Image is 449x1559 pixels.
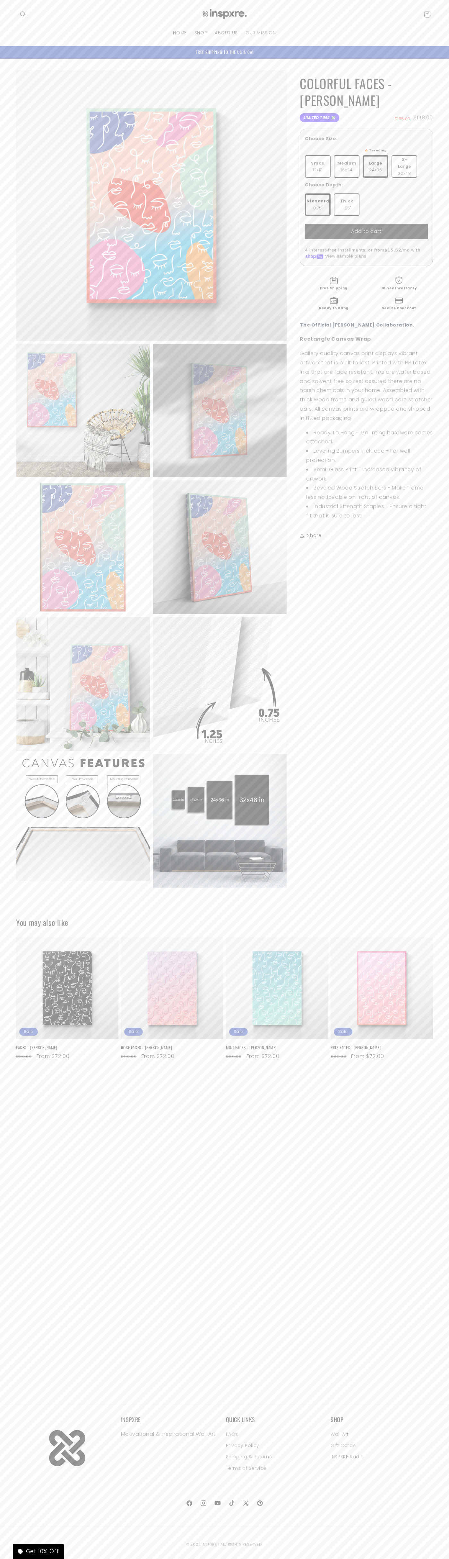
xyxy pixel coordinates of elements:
[395,156,413,170] span: X-Large
[334,193,359,216] label: 1.25"
[305,155,331,178] label: 12x18
[395,115,410,123] span: $185.00
[226,1045,328,1050] a: MINT FACES - [PERSON_NAME]
[306,447,433,465] li: Leveling Bumpers Included - For wall protection.
[226,1416,328,1423] h2: QUICK LINKS
[194,30,207,36] span: SHOP
[381,287,417,290] span: 10-Year Warranty
[306,502,433,521] li: Industrial Strength Staples - Ensure a tight fit that is sure to last.
[300,529,321,543] summary: Share
[392,155,417,178] label: 32x48
[191,26,211,39] a: SHOP
[369,160,382,167] span: Large
[334,155,359,178] label: 16x24
[305,135,337,142] div: Choose Size:
[121,1430,223,1439] p: Motivational & Inspirational Wall Art
[196,49,254,55] span: FREE SHIPPING TO THE US & CA!
[226,1463,267,1474] a: Terms of Service
[186,1542,217,1547] small: © 2025,
[16,46,433,58] div: Announcement
[169,26,190,39] a: HOME
[300,113,339,123] span: Limited Time 💸
[363,155,388,178] label: 24x36
[307,198,329,205] span: Standard
[331,1451,364,1462] a: INSPXRE Radio
[306,428,433,447] li: Ready To Hang - Mounting hardware comes attached.
[337,160,357,167] span: Medium
[311,160,324,167] span: Small
[414,113,433,123] span: $148.00
[13,1544,64,1559] div: Get 10% Off
[121,1045,223,1050] a: ROSE FACES - [PERSON_NAME]
[121,1416,223,1423] h2: INSPXRE
[306,483,433,502] li: Beveled Wood Stretch Bars - Make frame less noticeable on front of canvas.
[305,182,343,188] div: Choose Depth:
[226,1451,272,1462] a: Shipping & Returns
[305,193,331,216] label: 0.75"
[331,1430,349,1440] a: Wall Art
[242,26,280,39] a: OUR MISSION
[173,30,186,36] span: HOME
[300,349,433,423] p: Gallery quality canvas print displays vibrant artwork that is built to last. Printed with HP Late...
[199,9,250,20] img: INSPXRE
[305,224,428,239] button: Add to cart
[300,335,371,343] strong: Rectangle Canvas Wrap
[16,70,287,888] media-gallery: Gallery Viewer
[331,1045,433,1050] a: PINK FACES - [PERSON_NAME]
[382,307,416,310] span: Secure Checkout
[319,307,349,310] span: Ready to Hang
[226,1430,238,1440] a: FAQs
[246,30,276,36] span: OUR MISSION
[16,7,30,21] summary: Search
[320,287,348,290] span: Free Shipping
[300,322,414,328] span: The Official [PERSON_NAME] Collaboration.
[306,465,433,484] li: Semi-Gloss Print - Increased vibrancy of artwork.
[331,1416,433,1423] h2: SHOP
[16,1045,118,1050] a: FACES - [PERSON_NAME]
[218,1542,263,1547] a: | ALL RIGHTS RESERVED.
[331,1440,356,1451] a: Gift Cards
[16,917,433,927] h2: You may also like
[211,26,242,39] a: ABOUT US
[202,1542,217,1547] a: INSPXRE
[215,30,238,36] span: ABOUT US
[300,75,433,108] h1: COLORFUL FACES - [PERSON_NAME]
[226,1440,259,1451] a: Privacy Policy
[363,147,388,154] div: 🔥 Trending
[196,6,253,22] a: INSPXRE
[340,198,353,205] span: Thick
